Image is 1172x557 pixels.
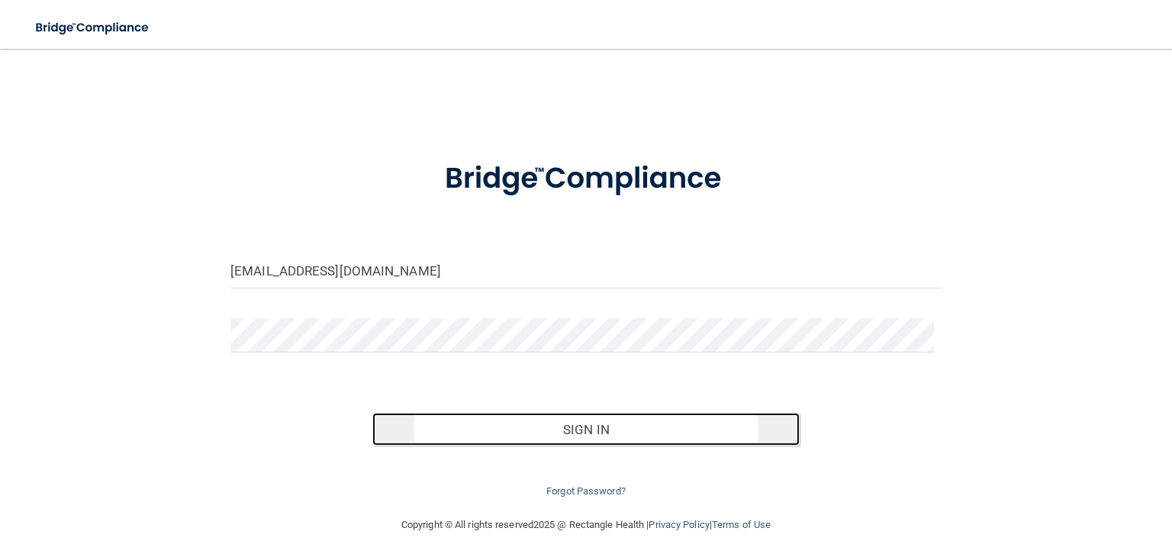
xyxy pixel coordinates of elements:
[372,413,799,446] button: Sign In
[230,254,942,288] input: Email
[23,12,163,43] img: bridge_compliance_login_screen.278c3ca4.svg
[414,140,758,217] img: bridge_compliance_login_screen.278c3ca4.svg
[546,485,626,497] a: Forgot Password?
[307,501,865,549] div: Copyright © All rights reserved 2025 @ Rectangle Health | |
[712,519,771,530] a: Terms of Use
[649,519,709,530] a: Privacy Policy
